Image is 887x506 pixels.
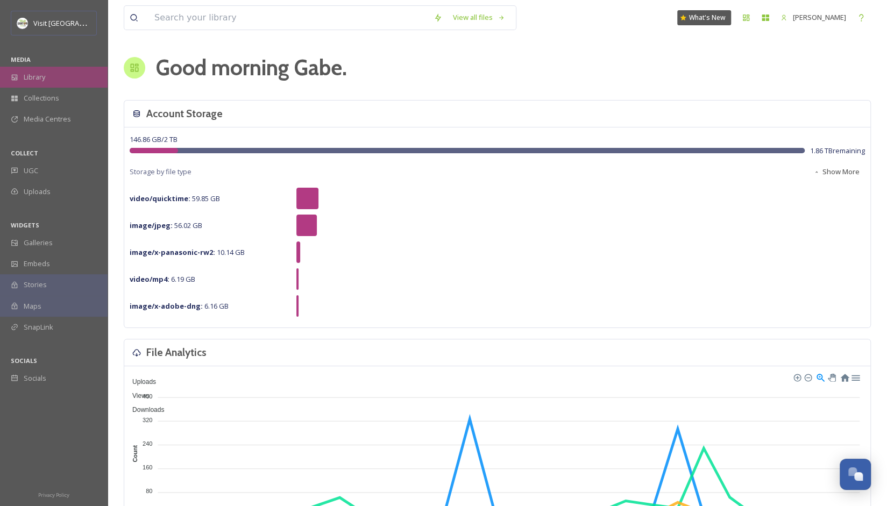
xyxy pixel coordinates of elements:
[24,259,50,269] span: Embeds
[840,459,871,490] button: Open Chat
[11,149,38,157] span: COLLECT
[143,464,152,471] tspan: 160
[130,220,173,230] strong: image/jpeg :
[24,166,38,176] span: UGC
[143,417,152,423] tspan: 320
[24,322,53,332] span: SnapLink
[146,488,152,494] tspan: 80
[24,72,45,82] span: Library
[775,7,851,28] a: [PERSON_NAME]
[33,18,117,28] span: Visit [GEOGRAPHIC_DATA]
[810,146,865,156] span: 1.86 TB remaining
[130,247,245,257] span: 10.14 GB
[38,491,69,498] span: Privacy Policy
[130,274,169,284] strong: video/mp4 :
[130,134,178,144] span: 146.86 GB / 2 TB
[804,373,811,381] div: Zoom Out
[132,445,138,462] text: Count
[24,187,51,197] span: Uploads
[130,274,195,284] span: 6.19 GB
[130,194,190,203] strong: video/quicktime :
[130,301,229,311] span: 6.16 GB
[850,372,860,381] div: Menu
[146,106,223,122] h3: Account Storage
[11,357,37,365] span: SOCIALS
[24,238,53,248] span: Galleries
[24,301,41,311] span: Maps
[146,345,207,360] h3: File Analytics
[828,374,834,380] div: Panning
[11,221,39,229] span: WIDGETS
[24,93,59,103] span: Collections
[808,161,865,182] button: Show More
[793,373,800,381] div: Zoom In
[143,393,152,399] tspan: 400
[143,440,152,447] tspan: 240
[130,301,203,311] strong: image/x-adobe-dng :
[130,167,191,177] span: Storage by file type
[17,18,28,28] img: download.jpeg
[124,406,164,414] span: Downloads
[11,55,31,63] span: MEDIA
[130,194,220,203] span: 59.85 GB
[815,372,825,381] div: Selection Zoom
[448,7,510,28] a: View all files
[38,488,69,501] a: Privacy Policy
[130,247,215,257] strong: image/x-panasonic-rw2 :
[677,10,731,25] a: What's New
[24,373,46,383] span: Socials
[124,392,150,400] span: Views
[149,6,428,30] input: Search your library
[156,52,347,84] h1: Good morning Gabe .
[130,220,202,230] span: 56.02 GB
[24,280,47,290] span: Stories
[793,12,846,22] span: [PERSON_NAME]
[24,114,71,124] span: Media Centres
[840,372,849,381] div: Reset Zoom
[124,378,156,386] span: Uploads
